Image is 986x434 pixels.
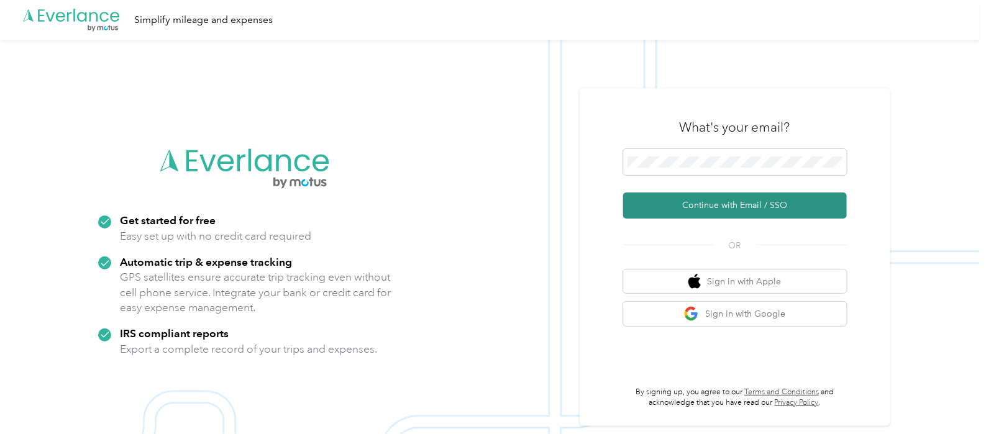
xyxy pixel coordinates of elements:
button: google logoSign in with Google [623,302,847,326]
button: apple logoSign in with Apple [623,269,847,294]
div: Simplify mileage and expenses [134,12,273,28]
span: OR [713,239,757,252]
a: Terms and Conditions [744,387,819,397]
img: google logo [684,306,700,322]
img: apple logo [688,274,701,289]
strong: IRS compliant reports [120,327,229,340]
button: Continue with Email / SSO [623,192,847,219]
p: Export a complete record of your trips and expenses. [120,341,377,357]
strong: Automatic trip & expense tracking [120,255,292,268]
p: GPS satellites ensure accurate trip tracking even without cell phone service. Integrate your bank... [120,269,391,315]
p: By signing up, you agree to our and acknowledge that you have read our . [623,387,847,409]
p: Easy set up with no credit card required [120,228,311,244]
a: Privacy Policy [775,398,819,407]
h3: What's your email? [680,119,790,136]
strong: Get started for free [120,214,216,227]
